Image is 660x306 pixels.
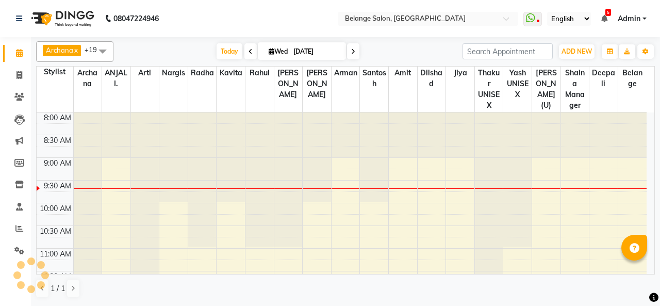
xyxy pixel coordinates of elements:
[561,67,589,112] span: Shaina manager
[37,67,73,77] div: Stylist
[74,67,102,90] span: Archana
[532,67,560,112] span: [PERSON_NAME] (U)
[131,67,159,79] span: Arti
[38,249,73,260] div: 11:00 AM
[562,47,592,55] span: ADD NEW
[274,67,303,101] span: [PERSON_NAME]
[102,67,130,90] span: ANJALI.
[188,67,217,79] span: Radha
[303,67,331,101] span: [PERSON_NAME]
[42,181,73,191] div: 9:30 AM
[26,4,97,33] img: logo
[601,14,607,23] a: 5
[389,67,417,79] span: Amit
[418,67,446,90] span: dilshad
[85,45,105,54] span: +19
[503,67,532,101] span: Yash UNISEX
[42,158,73,169] div: 9:00 AM
[42,135,73,146] div: 8:30 AM
[290,44,342,59] input: 2025-09-03
[618,67,647,90] span: Belange
[605,9,611,16] span: 5
[73,46,78,54] a: x
[446,67,474,79] span: Jiya
[589,67,618,90] span: deepali
[266,47,290,55] span: Wed
[159,67,188,79] span: Nargis
[51,283,65,294] span: 1 / 1
[463,43,553,59] input: Search Appointment
[360,67,388,90] span: Santosh
[245,67,274,79] span: Rahul
[113,4,159,33] b: 08047224946
[559,44,595,59] button: ADD NEW
[46,46,73,54] span: Archana
[618,13,640,24] span: Admin
[38,271,73,282] div: 11:30 AM
[217,67,245,79] span: Kavita
[332,67,360,79] span: Arman
[475,67,503,112] span: Thakur UNISEX
[38,226,73,237] div: 10:30 AM
[42,112,73,123] div: 8:00 AM
[38,203,73,214] div: 10:00 AM
[217,43,242,59] span: Today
